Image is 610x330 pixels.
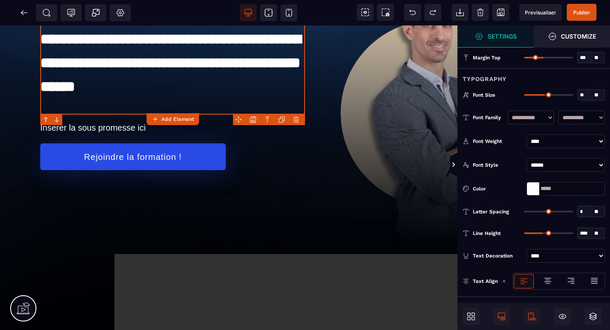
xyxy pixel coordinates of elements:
span: Line Height [473,230,501,237]
span: Screenshot [377,4,394,21]
span: Font Size [473,92,495,98]
span: Popup [91,8,100,17]
p: Text Align [463,277,498,285]
div: Typography [457,68,610,84]
strong: Customize [561,33,596,39]
span: Previsualiser [525,9,556,16]
span: Open Style Manager [534,25,610,48]
span: SEO [42,8,51,17]
div: Color [473,185,523,193]
text: Inserer la sous promesse ici [40,95,305,109]
span: View components [357,4,374,21]
span: Letter Spacing [473,208,509,215]
strong: Settings [488,33,517,39]
span: Margin Top [473,54,501,61]
div: Padding [457,296,610,312]
div: Font Style [473,161,523,169]
span: Tracking [67,8,75,17]
span: Settings [457,25,534,48]
span: Open Layers [585,308,602,325]
button: Add Element [147,113,199,125]
span: Mobile Only [524,308,541,325]
span: Hide/Show Block [554,308,571,325]
span: Setting Body [116,8,125,17]
span: Publier [573,9,590,16]
div: Font Weight [473,137,523,145]
button: Rejoindre la formation ! [40,118,226,145]
div: Font Family [473,113,503,122]
span: Desktop Only [493,308,510,325]
div: Text Decoration [473,252,523,260]
span: Preview [519,4,562,21]
strong: Add Element [161,116,194,122]
img: loading [502,279,506,283]
span: Open Blocks [463,308,480,325]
